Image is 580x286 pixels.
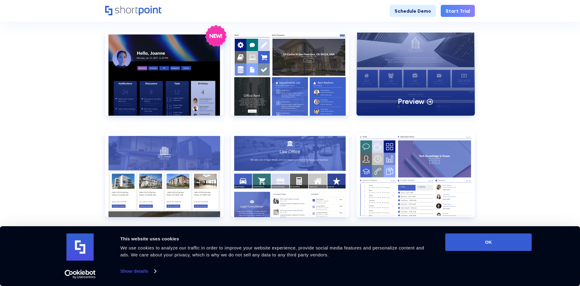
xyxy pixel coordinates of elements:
[390,5,436,17] a: Schedule Demo
[120,245,424,257] span: We use cookies to analyze our traffic in order to improve your website experience, provide social...
[356,133,475,227] a: Employees Directory 2
[105,6,161,16] a: Home
[441,5,475,17] a: Start Trial
[356,31,475,125] a: Documents 2Preview
[66,233,94,261] img: logo
[54,270,107,279] a: Usercentrics Cookiebot - opens in a new window
[105,31,224,125] a: Communication
[231,133,349,227] a: Employees Directory 1
[120,235,432,243] div: This website uses cookies
[120,267,156,276] a: Show details
[398,97,424,106] p: Preview
[231,31,349,125] a: Documents 1
[105,133,224,227] a: Documents 3
[445,233,532,251] button: OK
